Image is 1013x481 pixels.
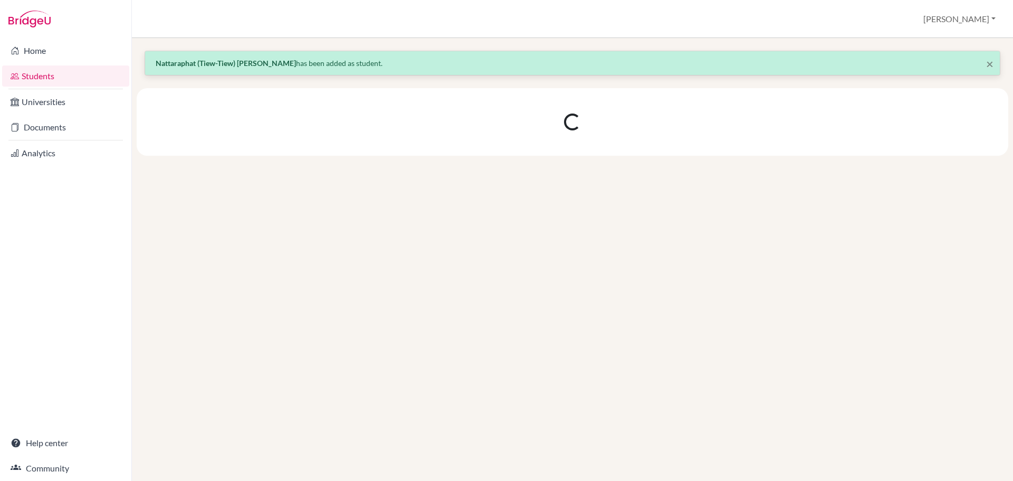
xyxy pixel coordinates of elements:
a: Home [2,40,129,61]
button: Close [986,58,993,70]
a: Students [2,65,129,87]
a: Documents [2,117,129,138]
span: × [986,56,993,71]
button: [PERSON_NAME] [919,9,1000,29]
a: Universities [2,91,129,112]
p: has been added as student. [156,58,989,69]
img: Bridge-U [8,11,51,27]
a: Help center [2,432,129,454]
a: Analytics [2,143,129,164]
strong: Nattaraphat (Tiew-Tiew) [PERSON_NAME] [156,59,296,68]
a: Community [2,458,129,479]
